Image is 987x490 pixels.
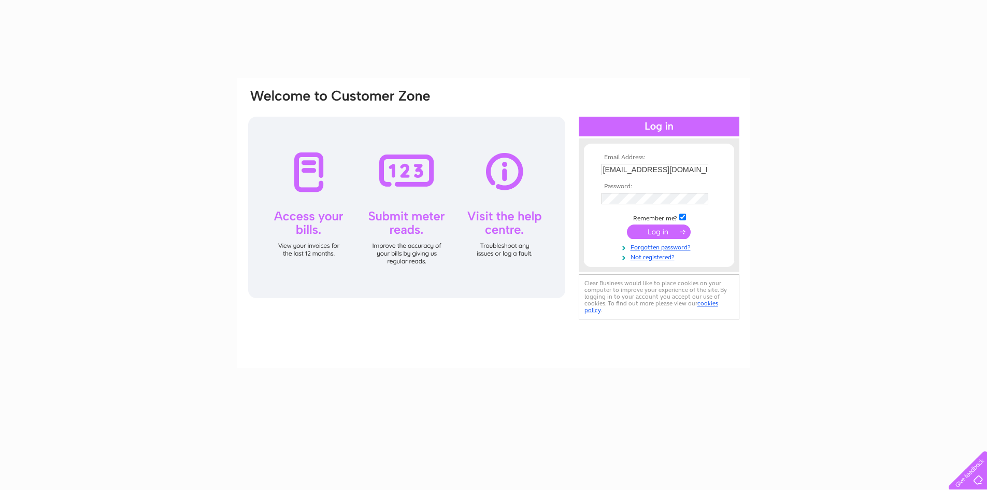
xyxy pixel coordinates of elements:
td: Remember me? [599,212,719,222]
a: cookies policy [584,300,718,314]
input: Submit [627,225,691,239]
div: Clear Business would like to place cookies on your computer to improve your experience of the sit... [579,274,739,319]
th: Password: [599,183,719,190]
th: Email Address: [599,154,719,161]
a: Not registered? [602,251,719,261]
a: Forgotten password? [602,242,719,251]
